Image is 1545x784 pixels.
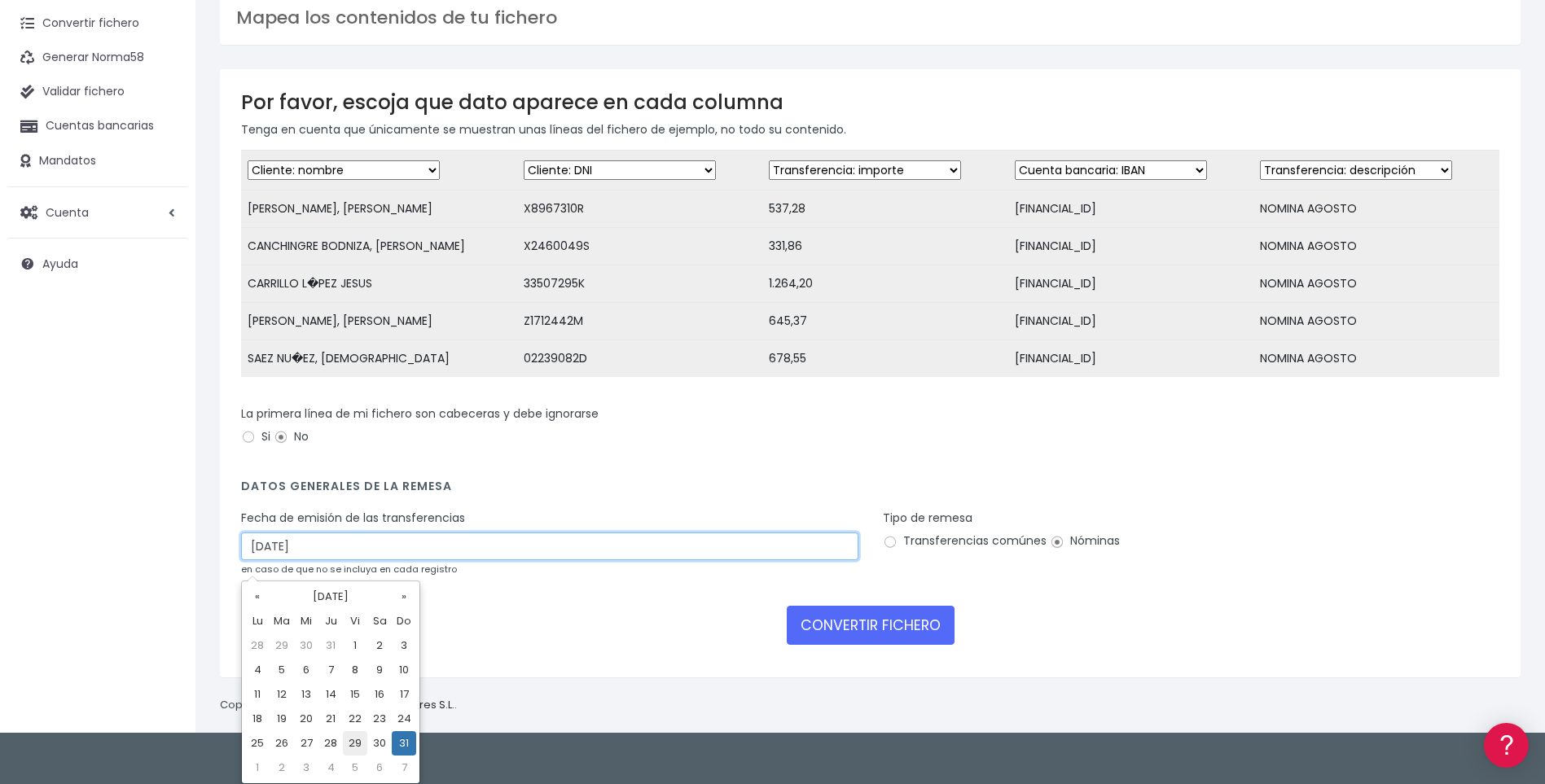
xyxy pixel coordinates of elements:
[392,633,416,658] td: 3
[8,41,187,75] a: Generar Norma58
[294,707,318,731] td: 20
[517,303,763,340] td: Z1712442M
[8,144,187,178] a: Mandatos
[1253,228,1499,265] td: NOMINA AGOSTO
[318,731,343,756] td: 28
[270,756,294,780] td: 2
[367,609,392,633] th: Sa
[270,707,294,731] td: 19
[16,138,309,164] a: Información general
[1253,191,1499,228] td: NOMINA AGOSTO
[517,265,763,303] td: 33507295K
[245,707,270,731] td: 18
[1253,340,1499,378] td: NOMINA AGOSTO
[367,731,392,756] td: 30
[1253,303,1499,340] td: NOMINA AGOSTO
[241,265,517,303] td: CARRILLO L�PEZ JESUS
[367,682,392,707] td: 16
[16,282,309,307] a: Perfiles de empresas
[274,428,309,445] label: No
[294,633,318,658] td: 30
[318,707,343,731] td: 21
[245,585,270,609] th: «
[270,682,294,707] td: 12
[343,658,367,682] td: 8
[343,756,367,780] td: 5
[16,416,309,441] a: API
[367,707,392,731] td: 23
[787,606,955,645] button: CONVERTIR FICHERO
[270,633,294,658] td: 29
[8,109,187,143] a: Cuentas bancarias
[318,756,343,780] td: 4
[294,609,318,633] th: Mi
[245,658,270,682] td: 4
[16,256,309,282] a: Videotutoriales
[8,247,187,281] a: Ayuda
[1008,303,1254,340] td: [FINANCIAL_ID]
[46,204,89,220] span: Cuenta
[517,340,763,378] td: 02239082D
[16,349,309,374] a: General
[294,658,318,682] td: 6
[517,228,763,265] td: X2460049S
[8,195,187,230] a: Cuenta
[241,120,1499,138] p: Tenga en cuenta que únicamente se muestran unas líneas del fichero de ejemplo, no todo su contenido.
[245,609,270,633] th: Lu
[16,113,309,129] div: Información general
[16,323,309,339] div: Facturación
[16,231,309,256] a: Problemas habituales
[42,256,78,272] span: Ayuda
[16,206,309,231] a: Formatos
[241,563,457,576] small: en caso de que no se incluya en cada registro
[245,682,270,707] td: 11
[343,609,367,633] th: Vi
[294,756,318,780] td: 3
[343,731,367,756] td: 29
[392,682,416,707] td: 17
[392,731,416,756] td: 31
[1008,265,1254,303] td: [FINANCIAL_ID]
[8,75,187,109] a: Validar fichero
[241,303,517,340] td: [PERSON_NAME], [PERSON_NAME]
[245,756,270,780] td: 1
[1253,265,1499,303] td: NOMINA AGOSTO
[762,228,1008,265] td: 331,86
[270,731,294,756] td: 26
[241,340,517,378] td: SAEZ NU�EZ, [DEMOGRAPHIC_DATA]
[8,7,187,41] a: Convertir fichero
[270,658,294,682] td: 5
[241,480,1499,501] h4: Datos generales de la remesa
[318,682,343,707] td: 14
[517,191,763,228] td: X8967310R
[343,682,367,707] td: 15
[16,436,309,464] button: Contáctanos
[883,510,972,527] label: Tipo de remesa
[883,532,1047,550] label: Transferencias comúnes
[270,609,294,633] th: Ma
[241,191,517,228] td: [PERSON_NAME], [PERSON_NAME]
[241,228,517,265] td: CANCHINGRE BODNIZA, [PERSON_NAME]
[270,585,392,609] th: [DATE]
[343,633,367,658] td: 1
[241,510,465,527] label: Fecha de emisión de las transferencias
[318,633,343,658] td: 31
[245,633,270,658] td: 28
[294,731,318,756] td: 27
[241,90,1499,114] h3: Por favor, escoja que dato aparece en cada columna
[343,707,367,731] td: 22
[241,405,599,423] label: La primera línea de mi fichero son cabeceras y debe ignorarse
[241,428,270,445] label: Si
[1008,191,1254,228] td: [FINANCIAL_ID]
[392,707,416,731] td: 24
[367,633,392,658] td: 2
[1008,340,1254,378] td: [FINANCIAL_ID]
[762,191,1008,228] td: 537,28
[1050,532,1120,550] label: Nóminas
[318,609,343,633] th: Ju
[392,756,416,780] td: 7
[245,731,270,756] td: 25
[16,180,309,195] div: Convertir ficheros
[367,756,392,780] td: 6
[236,7,1504,28] h3: Mapea los contenidos de tu fichero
